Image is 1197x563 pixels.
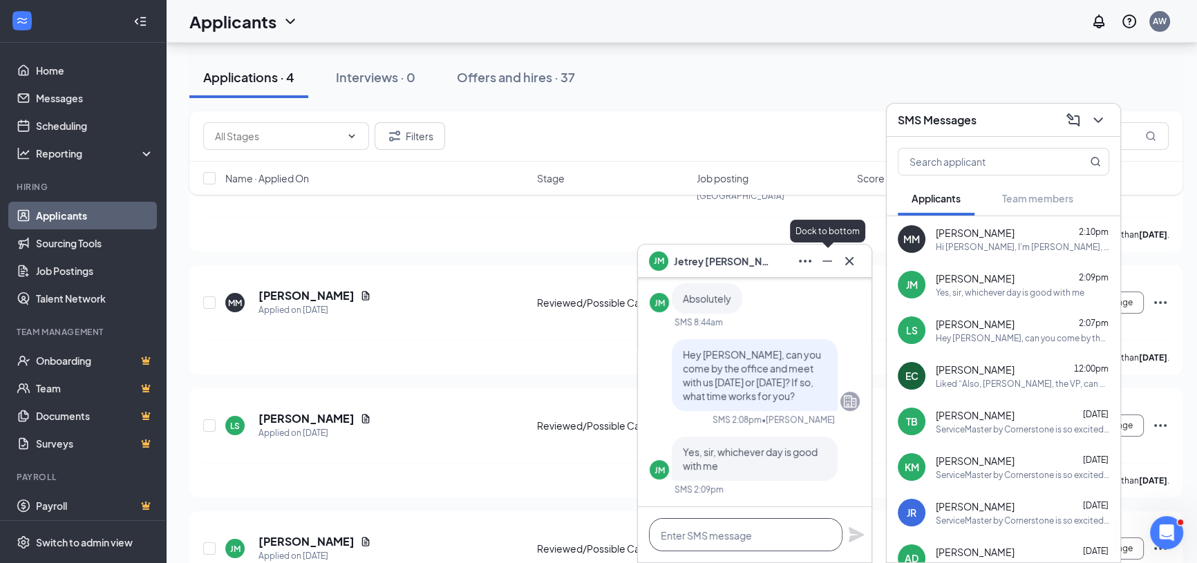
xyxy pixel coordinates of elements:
[457,68,575,86] div: Offers and hires · 37
[1153,15,1167,27] div: AW
[856,171,884,185] span: Score
[841,253,858,269] svg: Cross
[903,232,920,246] div: MM
[905,369,918,383] div: EC
[258,411,355,426] h5: [PERSON_NAME]
[936,287,1084,298] div: Yes, sir, whichever day is good with me
[36,112,154,140] a: Scheduling
[258,303,371,317] div: Applied on [DATE]
[15,14,29,28] svg: WorkstreamLogo
[230,420,240,432] div: LS
[36,57,154,84] a: Home
[838,250,860,272] button: Cross
[936,408,1015,422] span: [PERSON_NAME]
[675,484,724,495] div: SMS 2:09pm
[1138,475,1167,486] b: [DATE]
[675,316,723,328] div: SMS 8:44am
[697,171,748,185] span: Job posting
[1090,156,1101,167] svg: MagnifyingGlass
[1087,109,1109,131] button: ChevronDown
[683,348,821,402] span: Hey [PERSON_NAME], can you come by the office and meet with us [DATE] or [DATE]? If so, what time...
[17,535,30,549] svg: Settings
[1079,318,1109,328] span: 2:07pm
[936,378,1109,390] div: Liked “Also, [PERSON_NAME], the VP, can meet [DATE] morning at 8:15am. I'll send you the invite n...
[17,146,30,160] svg: Analysis
[1091,13,1107,30] svg: Notifications
[36,492,154,519] a: PayrollCrown
[816,250,838,272] button: Minimize
[797,253,813,269] svg: Ellipses
[1152,294,1169,311] svg: Ellipses
[1145,131,1156,142] svg: MagnifyingGlass
[1121,13,1138,30] svg: QuestionInfo
[375,122,445,150] button: Filter Filters
[36,402,154,430] a: DocumentsCrown
[936,317,1015,331] span: [PERSON_NAME]
[654,464,665,476] div: JM
[203,68,294,86] div: Applications · 4
[36,285,154,312] a: Talent Network
[790,220,865,242] div: Dock to bottom
[537,542,688,555] div: Reviewed/Possible Candidate
[906,278,918,292] div: JM
[906,414,918,428] div: TB
[898,113,977,128] h3: SMS Messages
[360,413,371,424] svg: Document
[1083,409,1109,419] span: [DATE]
[936,363,1015,376] span: [PERSON_NAME]
[1083,500,1109,510] span: [DATE]
[898,149,1062,175] input: Search applicant
[258,426,371,440] div: Applied on [DATE]
[848,526,865,543] svg: Plane
[36,202,154,229] a: Applicants
[683,446,818,472] span: Yes, sir, whichever day is good with me
[674,254,771,269] span: Jetrey [PERSON_NAME]
[936,499,1015,513] span: [PERSON_NAME]
[1062,109,1084,131] button: ComposeMessage
[282,13,299,30] svg: ChevronDown
[360,536,371,547] svg: Document
[1138,229,1167,240] b: [DATE]
[906,323,918,337] div: LS
[1074,363,1109,374] span: 12:00pm
[36,347,154,374] a: OnboardingCrown
[346,131,357,142] svg: ChevronDown
[936,515,1109,526] div: ServiceMaster by Cornerstone is so excited for you to join our team! Do you know anyone else who ...
[936,271,1015,285] span: [PERSON_NAME]
[905,460,919,474] div: KM
[1083,546,1109,556] span: [DATE]
[133,15,147,28] svg: Collapse
[17,181,151,193] div: Hiring
[794,250,816,272] button: Ellipses
[258,534,355,549] h5: [PERSON_NAME]
[1079,227,1109,237] span: 2:10pm
[225,171,309,185] span: Name · Applied On
[1152,417,1169,434] svg: Ellipses
[215,128,341,144] input: All Stages
[258,549,371,563] div: Applied on [DATE]
[936,241,1109,253] div: Hi [PERSON_NAME], I'm [PERSON_NAME], the HR Director for ServiceMaster by Cornerstone. I see that...
[36,84,154,112] a: Messages
[1002,192,1073,204] span: Team members
[537,296,688,309] div: Reviewed/Possible Candidate
[36,430,154,457] a: SurveysCrown
[936,423,1109,435] div: ServiceMaster by Cornerstone is so excited for you to join our team! Do you know anyone else who ...
[17,471,151,483] div: Payroll
[1150,516,1183,549] iframe: Intercom live chat
[936,545,1015,559] span: [PERSON_NAME]
[819,253,836,269] svg: Minimize
[912,192,961,204] span: Applicants
[1065,112,1082,128] svg: ComposeMessage
[36,257,154,285] a: Job Postings
[386,128,403,144] svg: Filter
[936,454,1015,468] span: [PERSON_NAME]
[762,414,835,426] span: • [PERSON_NAME]
[36,374,154,402] a: TeamCrown
[842,393,858,410] svg: Company
[189,10,276,33] h1: Applicants
[36,229,154,257] a: Sourcing Tools
[1083,455,1109,465] span: [DATE]
[537,419,688,432] div: Reviewed/Possible Candidate
[683,292,731,305] span: Absolutely
[537,171,565,185] span: Stage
